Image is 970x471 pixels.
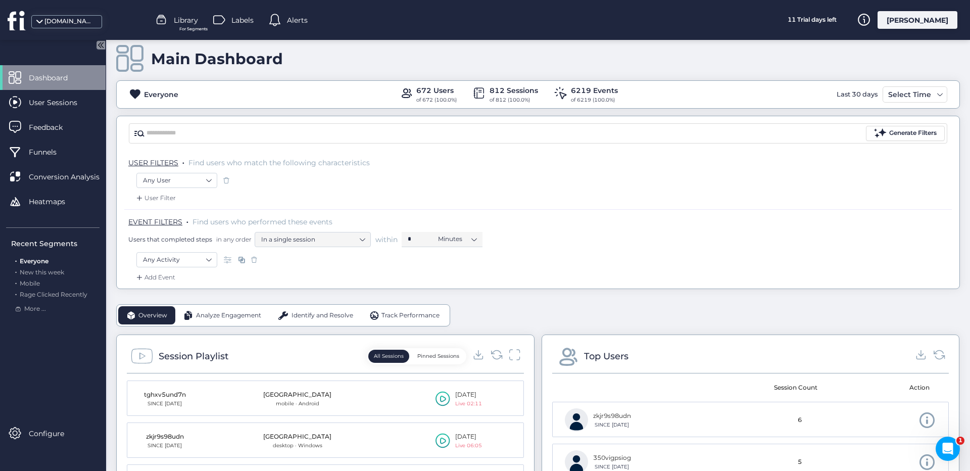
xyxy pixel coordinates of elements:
div: [GEOGRAPHIC_DATA] [263,432,331,442]
span: Identify and Resolve [292,311,353,320]
span: Configure [29,428,79,439]
span: Heatmaps [29,196,80,207]
div: User Filter [134,193,176,203]
div: [DOMAIN_NAME] [44,17,95,26]
span: 1 [956,437,964,445]
span: Funnels [29,147,72,158]
span: Find users who match the following characteristics [188,158,370,167]
div: Top Users [584,349,628,363]
div: 812 Sessions [490,85,538,96]
div: zkjr9s98udn [593,411,631,421]
div: 6219 Events [571,85,618,96]
span: Labels [231,15,254,26]
div: SINCE [DATE] [139,400,190,408]
div: of 6219 (100.0%) [571,96,618,104]
span: Overview [138,311,167,320]
span: . [182,156,184,166]
span: 5 [798,457,802,467]
div: Generate Filters [889,128,937,138]
nz-select-item: Any Activity [143,252,211,267]
span: . [186,215,188,225]
div: desktop · Windows [263,442,331,450]
span: Alerts [287,15,308,26]
div: [DATE] [455,432,482,442]
span: Dashboard [29,72,83,83]
div: SINCE [DATE] [139,442,190,450]
span: in any order [214,235,252,244]
div: 11 Trial days left [774,11,850,29]
div: [GEOGRAPHIC_DATA] [263,390,331,400]
span: Conversion Analysis [29,171,115,182]
mat-header-cell: Session Count [747,373,844,402]
div: mobile · Android [263,400,331,408]
span: . [15,277,17,287]
button: All Sessions [368,350,409,363]
span: 6 [798,415,802,425]
span: Analyze Engagement [196,311,261,320]
span: For Segments [179,26,208,32]
div: Select Time [886,88,934,101]
button: Pinned Sessions [412,350,465,363]
span: . [15,255,17,265]
div: Add Event [134,272,175,282]
span: Find users who performed these events [192,217,332,226]
span: More ... [24,304,46,314]
span: within [375,234,398,245]
div: 672 Users [416,85,457,96]
span: Feedback [29,122,78,133]
span: . [15,289,17,298]
div: of 672 (100.0%) [416,96,457,104]
div: SINCE [DATE] [593,421,631,429]
div: Recent Segments [11,238,100,249]
div: of 812 (100.0%) [490,96,538,104]
span: Everyone [20,257,48,265]
div: SINCE [DATE] [593,463,631,471]
span: User Sessions [29,97,92,108]
div: Last 30 days [834,86,880,103]
nz-select-item: Any User [143,173,211,188]
span: EVENT FILTERS [128,217,182,226]
div: tghxv5und7n [139,390,190,400]
div: Session Playlist [159,349,228,363]
div: Main Dashboard [151,50,283,68]
span: Rage Clicked Recently [20,291,87,298]
nz-select-item: In a single session [261,232,364,247]
mat-header-cell: Action [844,373,942,402]
div: Everyone [144,89,178,100]
span: Track Performance [381,311,440,320]
span: Mobile [20,279,40,287]
div: zkjr9s98udn [139,432,190,442]
div: Live 06:05 [455,442,482,450]
div: [PERSON_NAME] [878,11,957,29]
span: . [15,266,17,276]
span: USER FILTERS [128,158,178,167]
span: Library [174,15,198,26]
div: Live 02:11 [455,400,482,408]
span: Users that completed steps [128,235,212,244]
iframe: Intercom live chat [936,437,960,461]
div: [DATE] [455,390,482,400]
button: Generate Filters [866,126,945,141]
span: New this week [20,268,64,276]
div: 350vigpsiog [593,453,631,463]
nz-select-item: Minutes [438,231,476,247]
